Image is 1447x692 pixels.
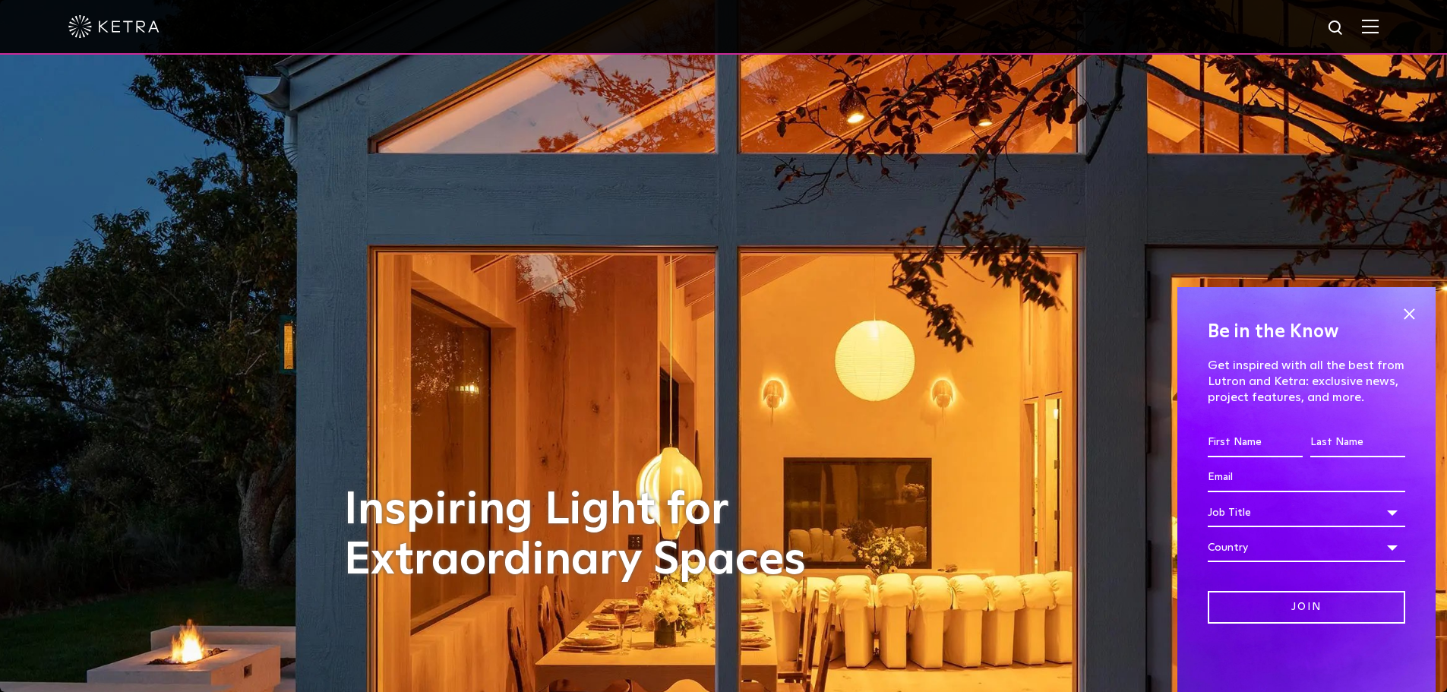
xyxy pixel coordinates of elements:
[1208,428,1303,457] input: First Name
[1208,358,1405,405] p: Get inspired with all the best from Lutron and Ketra: exclusive news, project features, and more.
[1208,498,1405,527] div: Job Title
[1208,533,1405,562] div: Country
[1362,19,1379,33] img: Hamburger%20Nav.svg
[68,15,160,38] img: ketra-logo-2019-white
[1208,463,1405,492] input: Email
[1327,19,1346,38] img: search icon
[1208,318,1405,346] h4: Be in the Know
[1208,591,1405,624] input: Join
[1310,428,1405,457] input: Last Name
[344,485,838,586] h1: Inspiring Light for Extraordinary Spaces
